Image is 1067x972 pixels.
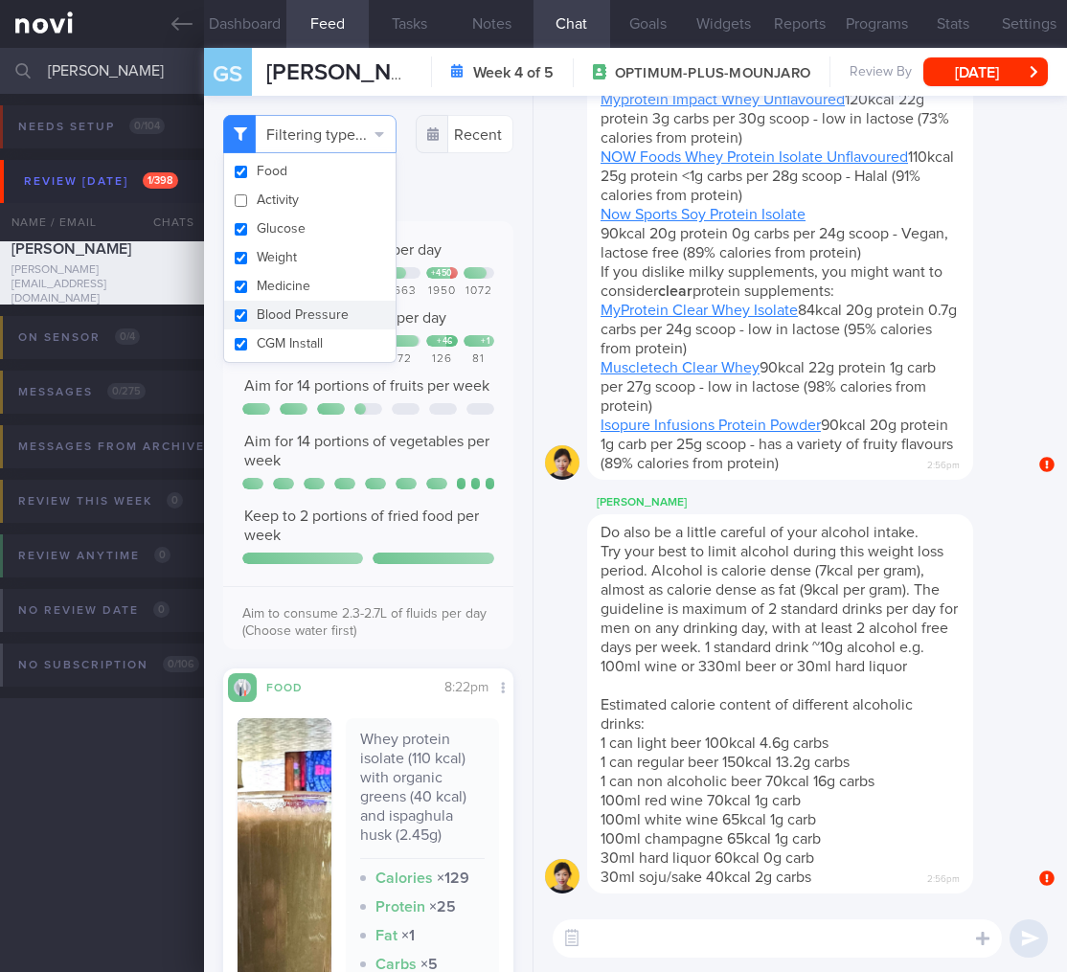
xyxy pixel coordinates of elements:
[244,509,479,543] span: Keep to 2 portions of fried food per week
[601,264,942,299] span: If you dislike milky supplements, you might want to consider protein supplements:
[426,284,457,299] div: 1950
[242,607,487,638] span: Aim to consume 2.3-2.7L of fluids per day (Choose water first)
[601,774,874,789] span: 1 can non alcoholic beer 70kcal 16g carbs
[464,284,494,299] div: 1072
[615,64,810,83] span: OPTIMUM-PLUS-MOUNJARO
[13,488,188,514] div: Review this week
[601,812,816,827] span: 100ml white wine 65kcal 1g carb
[11,241,131,257] span: [PERSON_NAME]
[19,169,183,194] div: Review [DATE]
[601,735,829,751] span: 1 can light beer 100kcal 4.6g carbs
[224,186,396,215] button: Activity
[601,755,850,770] span: 1 can regular beer 150kcal 13.2g carbs
[129,118,165,134] span: 0 / 104
[464,352,494,367] div: 81
[224,243,396,272] button: Weight
[601,850,814,866] span: 30ml hard liquor 60kcal 0g carb
[360,730,485,859] div: Whey protein isolate (110 kcal) with organic greens (40 kcal) and ispaghula husk (2.45g)
[587,491,1031,514] div: [PERSON_NAME]
[375,899,425,915] strong: Protein
[224,301,396,329] button: Blood Pressure
[601,226,948,260] span: 90kcal 20g protein 0g carbs per 24g scoop - Vegan, lactose free (89% calories from protein)
[224,157,396,186] button: Food
[223,115,397,153] button: Filtering type...
[13,379,150,405] div: Messages
[601,831,821,847] span: 100ml champagne 65kcal 1g carb
[601,303,957,356] span: 84kcal 20g protein 0.7g carbs per 24g scoop - low in lactose (95% calories from protein)
[375,957,417,972] strong: Carbs
[107,383,146,399] span: 0 / 275
[390,284,420,299] div: 663
[429,899,456,915] strong: × 25
[601,418,953,471] span: 90kcal 20g protein 1g carb per 25g scoop - has a variety of fruity flavours (89% calories from pr...
[154,547,170,563] span: 0
[927,868,960,886] span: 2:56pm
[224,329,396,358] button: CGM Install
[390,352,420,367] div: 72
[115,328,140,345] span: 0 / 4
[601,92,949,146] span: 120kcal 22g protein 3g carbs per 30g scoop - low in lactose (73% calories from protein)
[601,525,919,540] span: Do also be a little careful of your alcohol intake.
[420,957,438,972] strong: × 5
[473,63,554,82] strong: Week 4 of 5
[437,336,453,347] div: + 46
[437,870,469,886] strong: × 129
[601,149,954,203] span: 110kcal 25g protein <1g carbs per 28g scoop - Halal (91% calories from protein)
[601,207,806,222] a: Now Sports Soy Protein Isolate
[143,172,178,189] span: 1 / 398
[601,418,821,433] a: Isopure Infusions Protein Powder
[266,61,444,84] span: [PERSON_NAME]
[927,454,960,472] span: 2:56pm
[481,336,489,347] div: + 1
[601,360,760,375] a: Muscletech Clear Whey
[167,492,183,509] span: 0
[601,149,908,165] a: NOW Foods Whey Protein Isolate Unflavoured
[375,928,397,943] strong: Fat
[601,544,958,674] span: Try your best to limit alcohol during this weight loss period. Alcohol is calorie dense (7kcal pe...
[601,697,913,732] span: Estimated calorie content of different alcoholic drinks:
[444,681,488,694] span: 8:22pm
[224,215,396,243] button: Glucose
[401,928,415,943] strong: × 1
[601,92,845,107] a: Myprotein Impact Whey Unflavoured
[224,272,396,301] button: Medicine
[257,678,333,694] div: Food
[153,601,170,618] span: 0
[850,64,912,81] span: Review By
[13,434,251,460] div: Messages from Archived
[601,360,936,414] span: 90kcal 22g protein 1g carb per 27g scoop - low in lactose (98% calories from protein)
[658,283,692,299] strong: clear
[375,870,433,886] strong: Calories
[426,352,457,367] div: 126
[13,543,175,569] div: Review anytime
[13,598,174,623] div: No review date
[244,434,489,468] span: Aim for 14 portions of vegetables per week
[13,325,145,350] div: On sensor
[127,203,204,241] div: Chats
[601,793,801,808] span: 100ml red wine 70kcal 1g carb
[601,870,811,885] span: 30ml soju/sake 40kcal 2g carbs
[431,268,453,279] div: + 450
[923,57,1048,86] button: [DATE]
[601,303,798,318] a: MyProtein Clear Whey Isolate
[13,114,170,140] div: Needs setup
[11,263,193,306] div: [PERSON_NAME][EMAIL_ADDRESS][DOMAIN_NAME]
[244,378,489,394] span: Aim for 14 portions of fruits per week
[192,36,263,110] div: GS
[13,652,204,678] div: No subscription
[163,656,199,672] span: 0 / 106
